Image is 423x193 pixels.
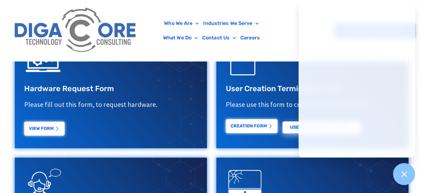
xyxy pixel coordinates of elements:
[226,119,277,133] a: Creation Form
[290,125,347,130] span: USER Termination Form
[24,84,197,94] h3: Hardware Request Form
[226,84,399,94] h3: User Creation Termination Form
[299,2,415,157] iframe: Chatgenie Messenger
[144,16,279,45] nav: Menu
[201,16,261,31] a: Industries We Serve
[162,16,201,31] a: Who We Are
[226,100,399,109] p: Please use this form to create or terminate a user.
[24,122,65,136] a: View Form
[11,3,140,58] img: Digacore Logo
[161,31,200,45] a: What We Do
[238,31,262,45] a: Careers
[200,31,238,45] a: Contact Us
[24,100,197,109] p: Please fill out this form, to request hardware.
[283,121,361,133] a: USER Termination Form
